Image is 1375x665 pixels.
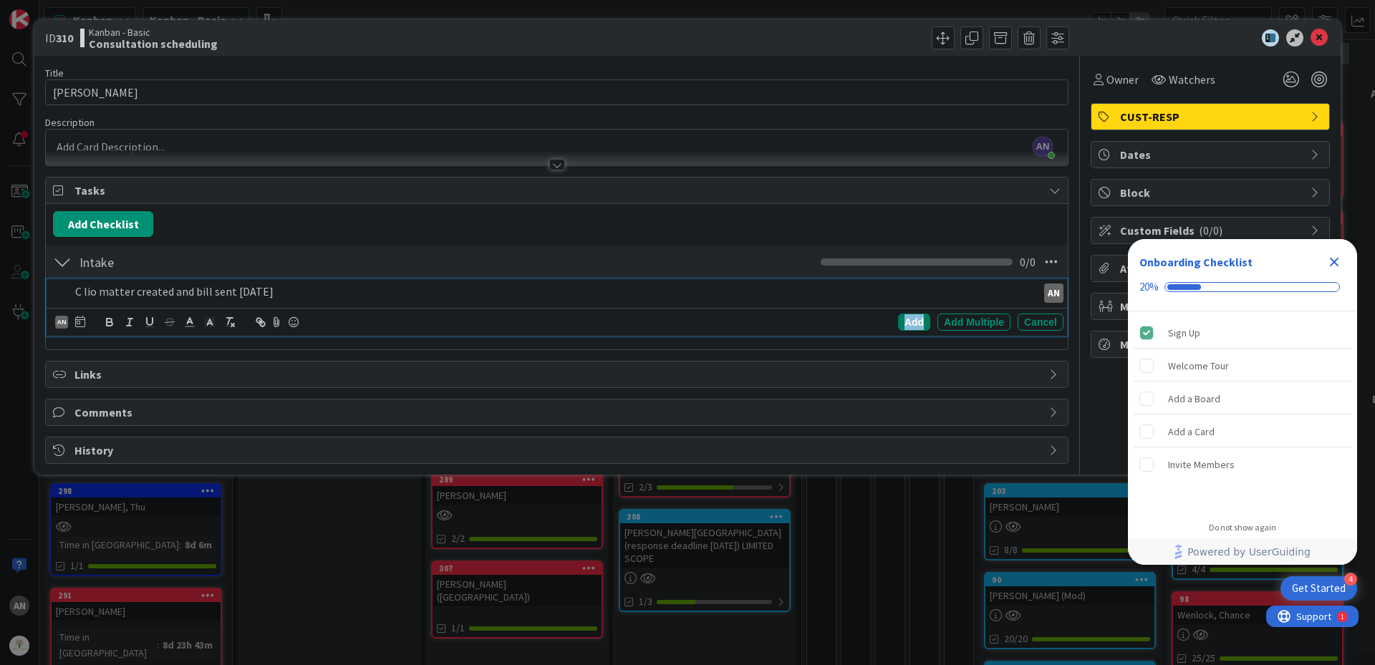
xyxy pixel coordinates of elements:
span: AN [1033,137,1053,157]
div: Welcome Tour [1168,357,1229,374]
div: Close Checklist [1323,251,1346,273]
div: Sign Up is complete. [1134,317,1351,349]
div: Add a Card [1168,423,1215,440]
div: AN [1044,283,1063,303]
span: Comments [74,404,1042,421]
span: CUST-RESP [1120,108,1303,125]
div: Welcome Tour is incomplete. [1134,350,1351,382]
a: Powered by UserGuiding [1135,539,1350,565]
label: Title [45,67,64,79]
span: Attachments [1120,260,1303,277]
div: Cancel [1018,314,1063,331]
span: Owner [1106,71,1139,88]
div: Add a Card is incomplete. [1134,416,1351,447]
input: Add Checklist... [74,249,397,275]
span: ( 0/0 ) [1199,223,1222,238]
span: Tasks [74,182,1042,199]
div: Add a Board is incomplete. [1134,383,1351,414]
div: Add a Board [1168,390,1220,407]
span: Dates [1120,146,1303,163]
span: Mirrors [1120,298,1303,315]
span: Watchers [1169,71,1215,88]
p: C lio matter created and bill sent [DATE] [75,283,1031,300]
div: Footer [1128,539,1357,565]
div: Invite Members is incomplete. [1134,449,1351,480]
span: 0 / 0 [1020,253,1036,271]
div: Open Get Started checklist, remaining modules: 4 [1280,576,1357,601]
b: Consultation scheduling [89,38,218,49]
b: 310 [56,31,73,45]
span: Kanban - Basic [89,26,218,38]
div: AN [55,316,68,329]
div: Invite Members [1168,456,1235,473]
span: Links [74,366,1042,383]
div: Add [898,314,930,331]
div: Get Started [1292,581,1346,596]
div: Onboarding Checklist [1139,253,1253,271]
span: ID [45,29,73,47]
span: Support [30,2,65,19]
div: Checklist items [1128,311,1357,513]
div: Add Multiple [937,314,1010,331]
div: Checklist progress: 20% [1139,281,1346,293]
div: 4 [1344,573,1357,586]
div: 20% [1139,281,1159,293]
div: Checklist Container [1128,239,1357,565]
div: Sign Up [1168,324,1200,341]
span: Block [1120,184,1303,201]
span: Custom Fields [1120,222,1303,239]
input: type card name here... [45,79,1068,105]
span: Description [45,116,95,129]
span: History [74,442,1042,459]
div: 1 [74,6,78,17]
span: Powered by UserGuiding [1187,543,1311,560]
span: Metrics [1120,336,1303,353]
button: Add Checklist [53,211,153,237]
div: Do not show again [1209,522,1276,533]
